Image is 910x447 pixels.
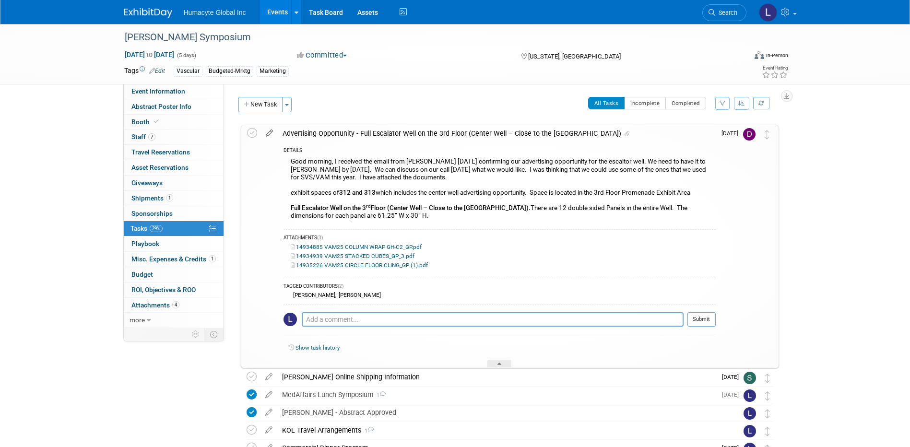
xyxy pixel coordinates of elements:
span: 4 [172,301,179,308]
div: [PERSON_NAME] - Abstract Approved [277,404,724,421]
div: ATTACHMENTS [284,235,716,243]
a: Search [702,4,746,21]
span: Humacyte Global Inc [184,9,246,16]
td: Toggle Event Tabs [204,328,224,341]
span: Tasks [130,224,163,232]
div: TAGGED CONTRIBUTORS [284,283,716,291]
i: Move task [765,374,770,383]
span: [DATE] [722,391,744,398]
a: Tasks29% [124,221,224,236]
span: Misc. Expenses & Credits [131,255,216,263]
a: edit [260,390,277,399]
div: [PERSON_NAME] Symposium [121,29,732,46]
span: 7 [148,133,155,141]
span: (2) [338,283,343,289]
a: Travel Reservations [124,145,224,160]
span: 1 [373,392,386,399]
button: Committed [294,50,351,60]
span: [DATE] [DATE] [124,50,175,59]
a: Abstract Poster Info [124,99,224,114]
div: DETAILS [284,147,716,155]
a: 14934885 VAM25 COLUMN WRAP GH-C2_GP.pdf [291,244,422,250]
span: Shipments [131,194,173,202]
div: [PERSON_NAME] Online Shipping Information [277,369,716,385]
a: Asset Reservations [124,160,224,175]
div: Advertising Opportunity - Full Escalator Well on the 3rd Floor (Center Well – Close to the [GEOGR... [278,125,716,141]
span: Asset Reservations [131,164,189,171]
a: Booth [124,115,224,129]
span: [US_STATE], [GEOGRAPHIC_DATA] [528,53,621,60]
span: more [130,316,145,324]
span: Budget [131,271,153,278]
span: 1 [209,255,216,262]
button: Completed [665,97,706,109]
img: Linda Hamilton [284,313,297,326]
img: Format-Inperson.png [755,51,764,59]
img: Domenique Sanderson [743,128,756,141]
img: Linda Hamilton [744,425,756,437]
i: Booth reservation complete [154,119,159,124]
i: Move task [765,130,769,139]
span: 29% [150,225,163,232]
a: ROI, Objectives & ROO [124,282,224,297]
span: to [145,51,154,59]
div: Good morning, I received the email from [PERSON_NAME] [DATE] confirming our advertising opportuni... [284,155,716,224]
button: Incomplete [624,97,666,109]
a: Show task history [295,344,340,351]
a: edit [260,426,277,435]
div: [PERSON_NAME] [291,292,335,298]
b: Full Escalator Well on the 3 Floor (Center Well – Close to the [GEOGRAPHIC_DATA]). [291,204,531,212]
a: Misc. Expenses & Credits1 [124,252,224,267]
img: Linda Hamilton [759,3,777,22]
a: Playbook [124,236,224,251]
i: Move task [765,409,770,418]
span: 1 [166,194,173,201]
a: edit [261,129,278,138]
span: 1 [361,428,374,434]
div: KOL Travel Arrangements [277,422,724,438]
span: Travel Reservations [131,148,190,156]
td: Personalize Event Tab Strip [188,328,204,341]
button: Submit [687,312,716,327]
a: Staff7 [124,129,224,144]
img: Linda Hamilton [744,407,756,420]
span: Booth [131,118,161,126]
a: edit [260,373,277,381]
a: Attachments4 [124,298,224,313]
div: Vascular [174,66,202,76]
img: Sam Cashion [744,372,756,384]
sup: rd [366,203,371,209]
div: , [284,291,716,299]
span: Giveaways [131,179,163,187]
span: Event Information [131,87,185,95]
button: All Tasks [588,97,625,109]
span: Sponsorships [131,210,173,217]
div: Budgeted-Mrktg [206,66,253,76]
span: Playbook [131,240,159,247]
span: Staff [131,133,155,141]
div: Event Rating [762,66,788,71]
a: 14934939 VAM25 STACKED CUBES_GP_3.pdf [291,253,414,259]
div: In-Person [766,52,788,59]
a: Giveaways [124,176,224,190]
span: Abstract Poster Info [131,103,191,110]
i: Move task [765,391,770,400]
div: Event Format [690,50,789,64]
a: Edit [149,68,165,74]
i: Move task [765,427,770,436]
a: Event Information [124,84,224,99]
button: New Task [238,97,283,112]
span: Attachments [131,301,179,309]
span: [DATE] [721,130,743,137]
div: Marketing [257,66,289,76]
a: Sponsorships [124,206,224,221]
div: MedAffairs Lunch Symposium [277,387,716,403]
a: Refresh [753,97,769,109]
img: ExhibitDay [124,8,172,18]
span: (3) [317,235,323,240]
b: 312 and 313 [339,189,376,196]
div: [PERSON_NAME] [336,292,381,298]
a: Shipments1 [124,191,224,206]
a: 14935226 VAM25 CIRCLE FLOOR CLING_GP (1).pdf [291,262,428,269]
span: [DATE] [722,374,744,380]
